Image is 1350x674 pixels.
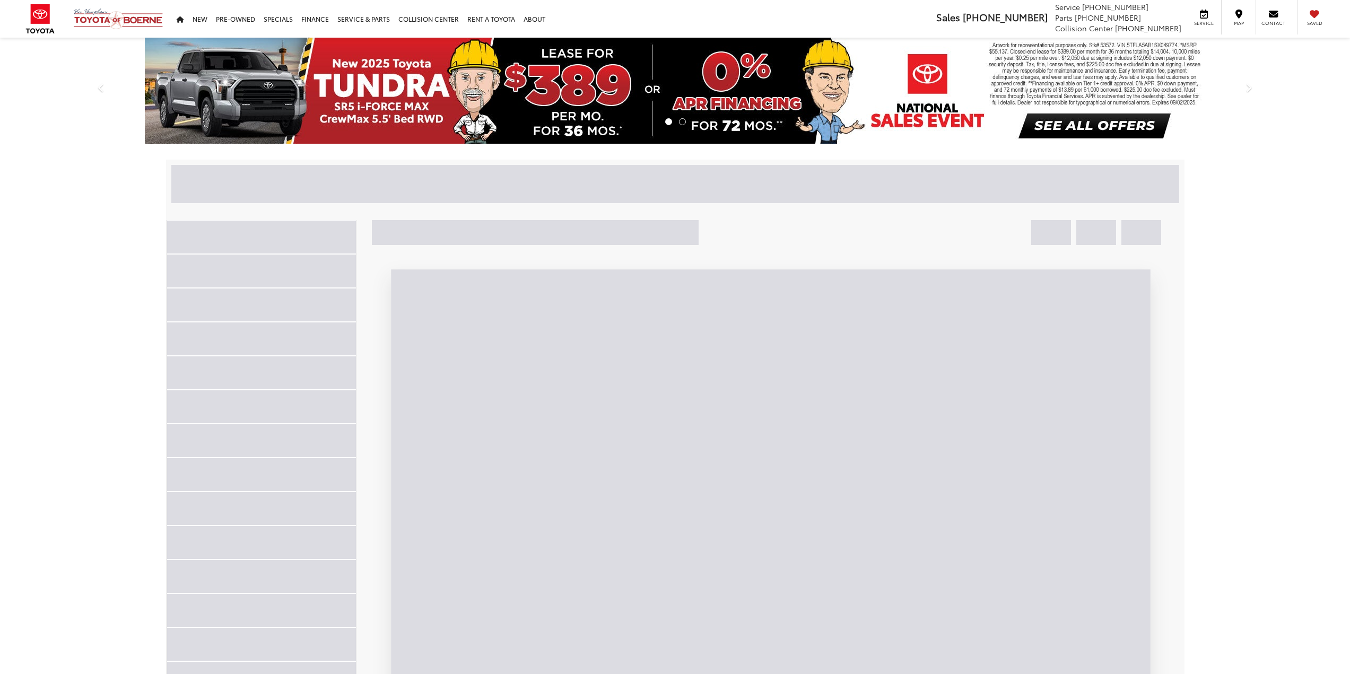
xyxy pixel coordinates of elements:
span: Contact [1261,20,1285,27]
span: [PHONE_NUMBER] [963,10,1048,24]
span: Service [1055,2,1080,12]
img: Vic Vaughan Toyota of Boerne [73,8,163,30]
span: Service [1192,20,1216,27]
span: [PHONE_NUMBER] [1115,23,1181,33]
span: Map [1227,20,1250,27]
span: [PHONE_NUMBER] [1082,2,1148,12]
span: Saved [1303,20,1326,27]
span: Parts [1055,12,1073,23]
span: [PHONE_NUMBER] [1075,12,1141,23]
span: Collision Center [1055,23,1113,33]
img: New 2025 Toyota Tundra [145,38,1206,144]
span: Sales [936,10,960,24]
